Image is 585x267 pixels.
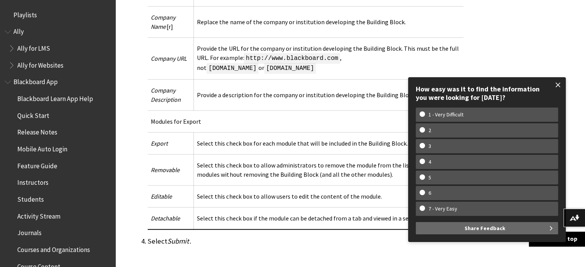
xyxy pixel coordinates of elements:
td: Select this check box if the module can be detached from a tab and viewed in a separate window. [194,207,463,229]
span: Courses and Organizations [17,243,90,254]
span: [DOMAIN_NAME] [264,63,316,74]
span: Submit [167,237,189,245]
w-span: 4 [420,159,440,165]
w-span: 5 [420,174,440,181]
span: Blackboard App [13,76,58,86]
span: Company Name [151,13,175,30]
td: Select this check box for each module that will be included in the Building Block. [194,132,463,154]
span: Journals [17,227,42,237]
span: Company Description [151,86,181,103]
li: Select . [148,236,463,247]
td: Modules for Export [148,110,463,132]
span: Share Feedback [465,222,505,234]
span: Detachable [151,214,180,222]
span: www.blackboard com [244,53,340,64]
button: Share Feedback [416,222,558,234]
span: Company URL [151,55,187,62]
span: http:// [246,55,272,62]
w-span: 2 [420,127,440,134]
span: Quick Start [17,109,49,119]
td: Provide a description for the company or institution developing the Building Block. [194,79,463,110]
span: Removable [151,166,180,174]
td: Select this check box to allow administrators to remove the module from the list of available mod... [194,154,463,185]
nav: Book outline for Playlists [5,8,111,22]
td: Select this check box to allow users to edit the content of the module. [194,185,463,207]
span: Blackboard Learn App Help [17,92,93,103]
w-span: 6 [420,190,440,196]
span: Export [151,139,168,147]
span: Ally [13,25,24,36]
span: Release Notes [17,126,57,136]
w-span: 3 [420,143,440,149]
span: Instructors [17,176,48,187]
div: How easy was it to find the information you were looking for [DATE]? [416,85,558,101]
span: Mobile Auto Login [17,143,67,153]
span: Ally for LMS [17,42,50,52]
span: Feature Guide [17,159,57,170]
span: Activity Stream [17,210,60,220]
td: Replace the name of the company or institution developing the Building Block. [194,6,463,37]
span: Ally for Websites [17,59,63,69]
span: . [323,55,327,62]
w-span: 7 - Very Easy [420,206,466,212]
nav: Book outline for Anthology Ally Help [5,25,111,72]
span: [DOMAIN_NAME] [207,63,258,74]
td: Provide the URL for the company or institution developing the Building Block. This must be the fu... [194,37,463,79]
td: [r] [148,6,194,37]
w-span: 1 - Very Difficult [420,111,472,118]
span: Students [17,193,44,203]
span: Editable [151,192,172,200]
span: Playlists [13,8,37,19]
